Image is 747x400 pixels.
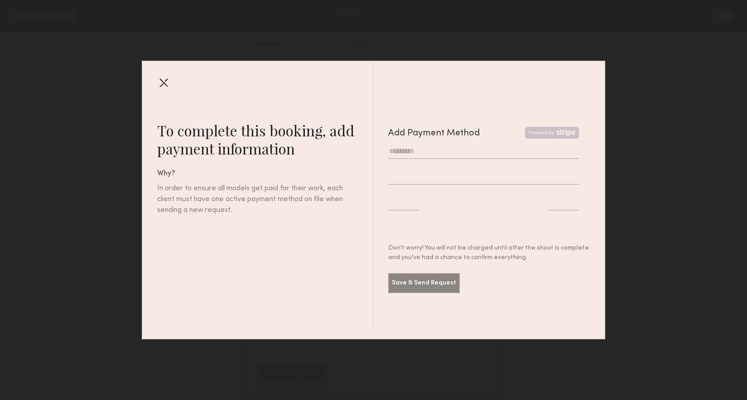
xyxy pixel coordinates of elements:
[157,169,373,179] div: Why?
[157,183,344,216] div: In order to ensure all models get paid for their work, each client must have one active payment m...
[157,121,373,158] div: To complete this booking, add payment information
[548,198,579,207] iframe: Secure CVC input frame
[388,243,590,262] div: Don’t worry! You will not be charged until after the shoot is complete and you’ve had a chance to...
[388,173,579,181] iframe: Secure card number input frame
[388,198,419,207] iframe: Secure expiration date input frame
[388,127,480,140] div: Add Payment Method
